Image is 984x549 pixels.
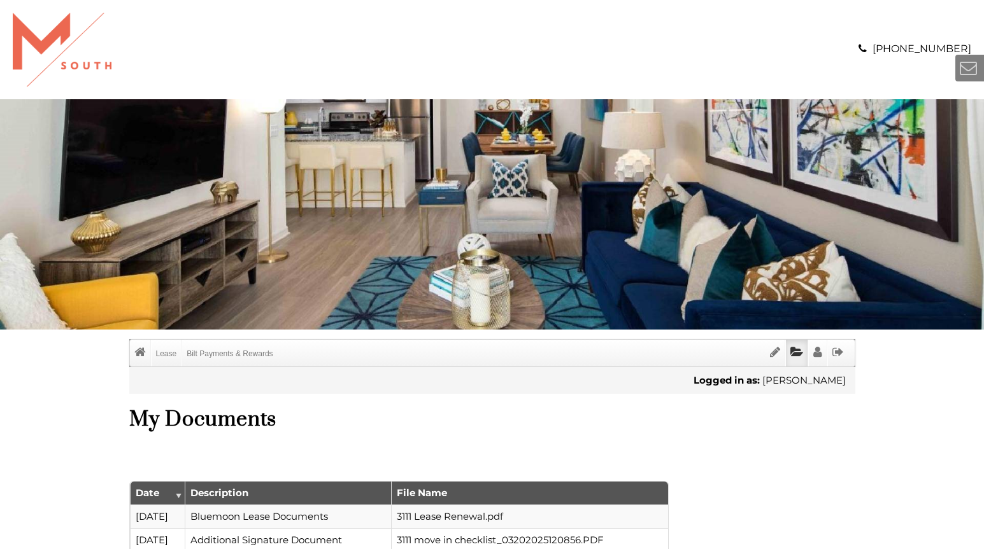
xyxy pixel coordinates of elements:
a: Documents [786,340,808,366]
th: File Name [391,482,668,504]
span: [PERSON_NAME] [762,374,846,386]
td: Bluemoon Lease Documents [185,504,391,528]
a: Sign Out [828,340,848,366]
img: A graphic with a red M and the word SOUTH. [13,13,111,87]
i: Profile [813,346,822,358]
i: Documents [790,346,803,358]
a: 3111 Lease Renewal.pdf [397,510,503,522]
i: Sign Documents [770,346,780,358]
h1: My Documents [129,407,855,433]
th: Date: activate to sort column ascending [130,482,185,504]
i: Home [134,346,146,358]
a: Bilt Payments & Rewards [182,340,277,366]
a: Sign Documents [766,340,785,366]
a: Lease [152,340,182,366]
a: 3111 move in checklist_03202025120856.PDF [397,534,604,546]
td: [DATE] [130,504,185,528]
b: Logged in as: [694,374,760,386]
a: Profile [809,340,827,366]
i: Sign Out [832,346,844,358]
a: [PHONE_NUMBER] [873,43,971,55]
th: Description [185,482,391,504]
a: Contact [960,57,977,78]
a: Home [130,340,150,366]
